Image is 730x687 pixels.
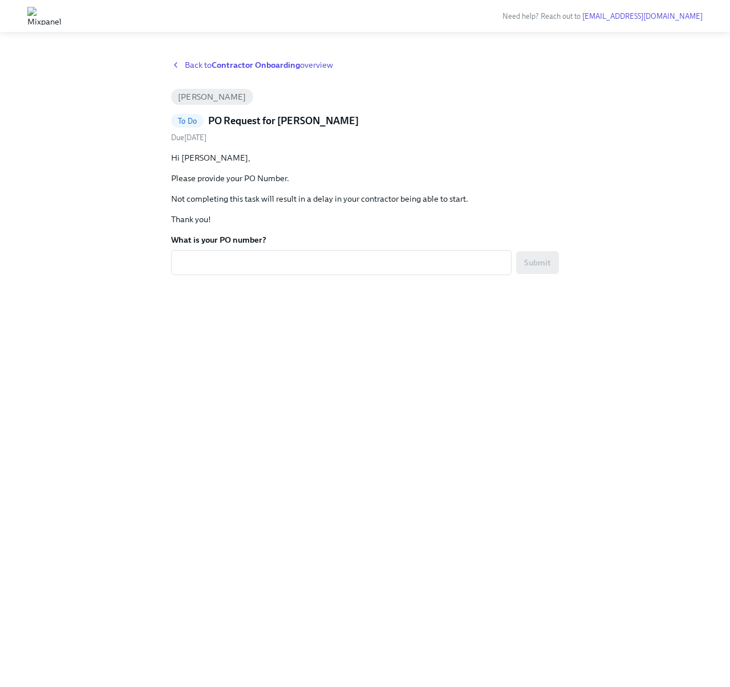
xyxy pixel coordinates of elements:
p: Thank you! [171,214,559,225]
a: [EMAIL_ADDRESS][DOMAIN_NAME] [582,12,703,21]
img: Mixpanel [27,7,62,25]
span: To Do [171,117,204,125]
label: What is your PO number? [171,234,559,246]
strong: Contractor Onboarding [212,60,300,70]
span: Tuesday, August 19th 2025, 9:00 am [171,133,206,142]
h5: PO Request for [PERSON_NAME] [208,114,359,128]
p: Not completing this task will result in a delay in your contractor being able to start. [171,193,559,205]
span: [PERSON_NAME] [171,93,253,101]
p: Please provide your PO Number. [171,173,559,184]
p: Hi [PERSON_NAME], [171,152,559,163]
span: Back to overview [185,59,333,71]
span: Need help? Reach out to [502,12,703,21]
a: Back toContractor Onboardingoverview [171,59,559,71]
